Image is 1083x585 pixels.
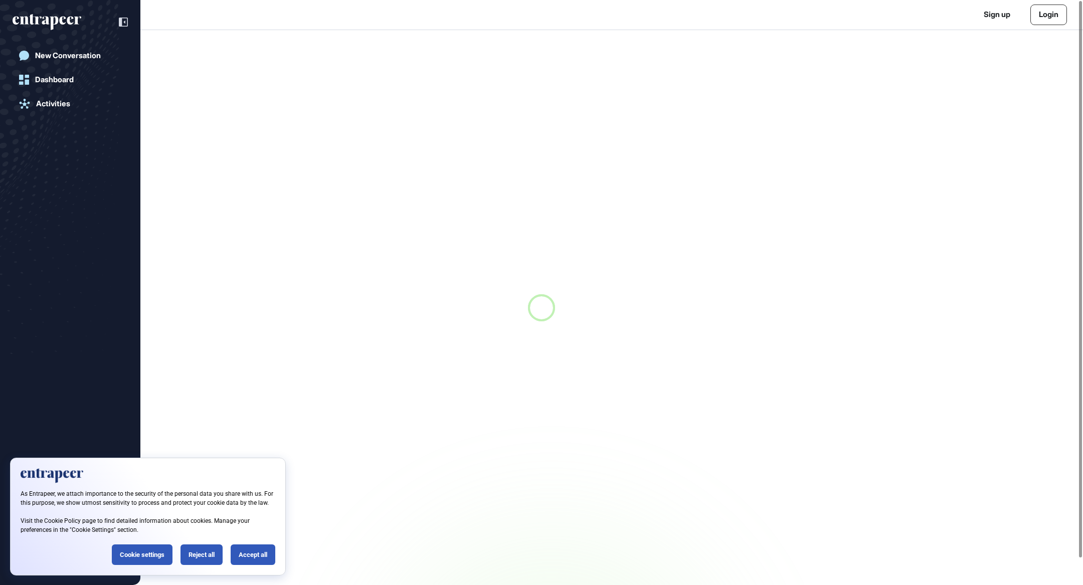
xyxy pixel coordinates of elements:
div: Activities [36,99,70,108]
div: New Conversation [35,51,101,60]
a: Sign up [984,9,1010,21]
div: entrapeer-logo [13,14,81,30]
div: Dashboard [35,75,74,84]
a: Login [1030,5,1067,25]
